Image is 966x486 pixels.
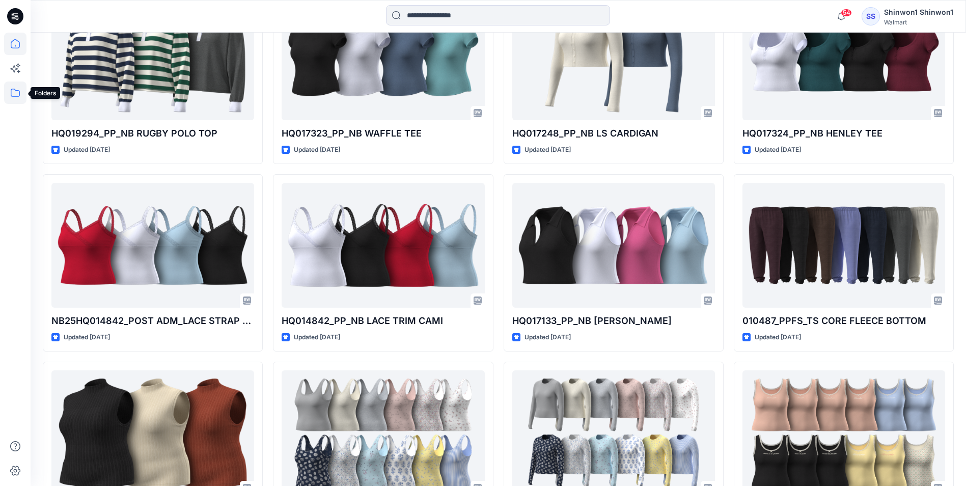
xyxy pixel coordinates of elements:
[512,314,715,328] p: HQ017133_PP_NB [PERSON_NAME]
[282,314,484,328] p: HQ014842_PP_NB LACE TRIM CAMI
[64,145,110,155] p: Updated [DATE]
[742,126,945,141] p: HQ017324_PP_NB HENLEY TEE
[294,145,340,155] p: Updated [DATE]
[282,126,484,141] p: HQ017323_PP_NB WAFFLE TEE
[525,145,571,155] p: Updated [DATE]
[755,145,801,155] p: Updated [DATE]
[282,183,484,308] a: HQ014842_PP_NB LACE TRIM CAMI
[742,183,945,308] a: 010487_PPFS_TS CORE FLEECE BOTTOM
[512,183,715,308] a: HQ017133_PP_NB JOHNNY COLLAR POLO
[841,9,852,17] span: 54
[64,332,110,343] p: Updated [DATE]
[525,332,571,343] p: Updated [DATE]
[884,18,953,26] div: Walmart
[512,126,715,141] p: HQ017248_PP_NB LS CARDIGAN
[294,332,340,343] p: Updated [DATE]
[884,6,953,18] div: Shinwon1 Shinwon1
[742,314,945,328] p: 010487_PPFS_TS CORE FLEECE BOTTOM
[51,314,254,328] p: NB25HQ014842_POST ADM_LACE STRAP CAMI
[862,7,880,25] div: SS
[755,332,801,343] p: Updated [DATE]
[51,126,254,141] p: HQ019294_PP_NB RUGBY POLO TOP
[51,183,254,308] a: NB25HQ014842_POST ADM_LACE STRAP CAMI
